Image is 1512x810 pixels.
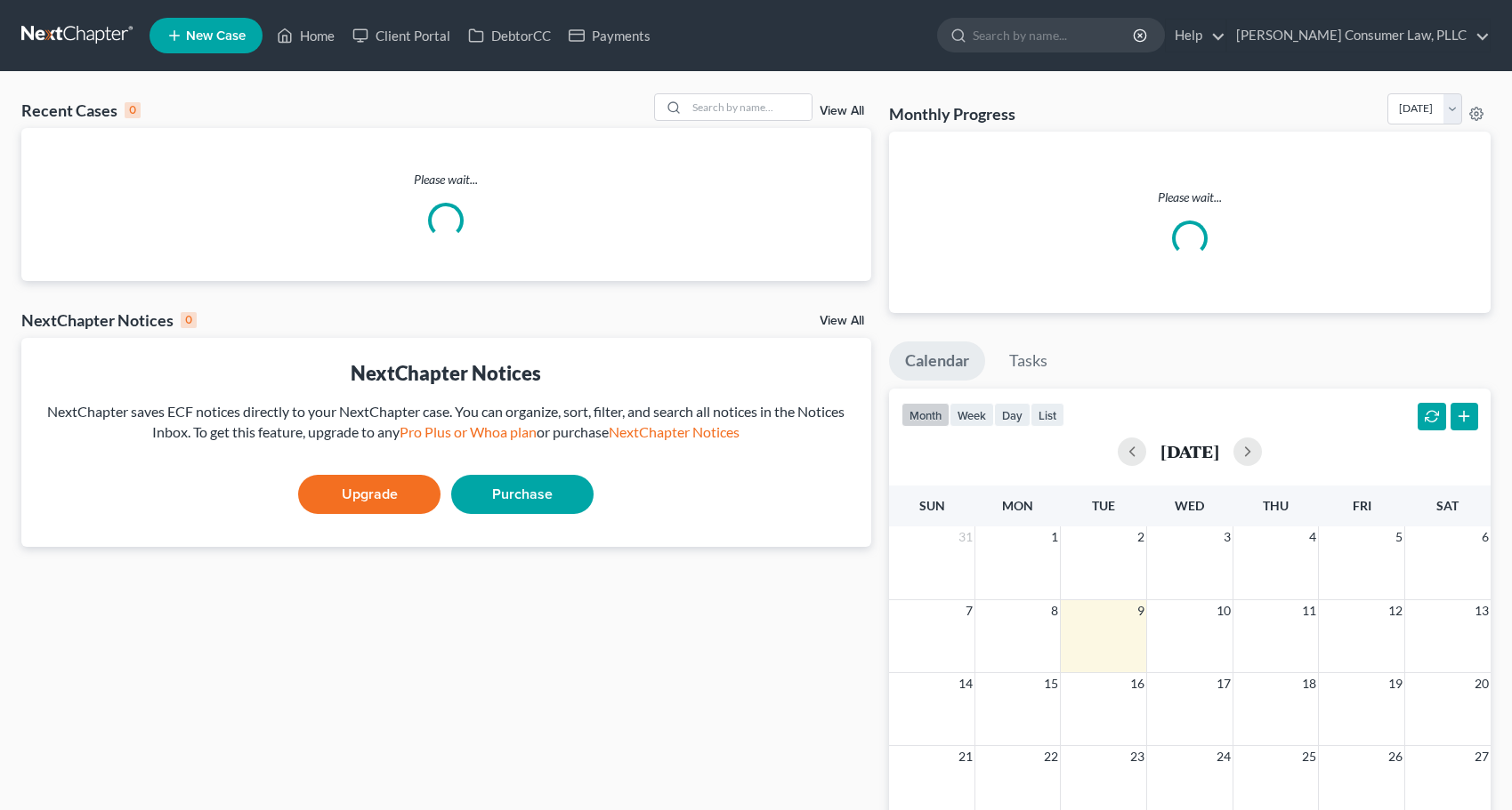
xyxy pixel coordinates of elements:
[1473,600,1491,622] span: 13
[21,100,141,121] div: Recent Cases
[609,423,740,440] a: NextChapter Notices
[919,498,945,513] span: Sun
[1128,746,1146,767] span: 23
[1136,526,1146,548] span: 2
[125,102,141,118] div: 0
[1136,600,1146,622] span: 9
[957,526,974,548] span: 31
[459,20,560,52] a: DebtorCC
[1353,498,1371,513] span: Fri
[1473,746,1491,767] span: 27
[1300,746,1318,767] span: 25
[560,20,659,52] a: Payments
[1263,498,1289,513] span: Thu
[21,309,197,331] div: NextChapter Notices
[1031,403,1064,427] button: list
[1042,746,1060,767] span: 22
[1473,673,1491,694] span: 20
[973,19,1136,52] input: Search by name...
[1436,498,1459,513] span: Sat
[1002,498,1033,513] span: Mon
[186,29,246,43] span: New Case
[957,746,974,767] span: 21
[964,600,974,622] span: 7
[889,103,1015,124] h3: Monthly Progress
[21,171,871,188] p: Please wait...
[1227,20,1490,52] a: [PERSON_NAME] Consumer Law, PLLC
[820,105,864,117] a: View All
[1215,600,1233,622] span: 10
[1307,526,1318,548] span: 4
[36,359,857,387] div: NextChapter Notices
[400,423,537,440] a: Pro Plus or Whoa plan
[950,403,994,427] button: week
[1175,498,1204,513] span: Wed
[1480,526,1491,548] span: 6
[957,673,974,694] span: 14
[889,341,985,381] a: Calendar
[1092,498,1115,513] span: Tue
[344,20,459,52] a: Client Portal
[451,475,594,514] a: Purchase
[1128,673,1146,694] span: 16
[687,94,812,120] input: Search by name...
[36,402,857,443] div: NextChapter saves ECF notices directly to your NextChapter case. You can organize, sort, filter, ...
[1387,673,1404,694] span: 19
[1049,600,1060,622] span: 8
[181,312,197,328] div: 0
[902,403,950,427] button: month
[1387,746,1404,767] span: 26
[298,475,441,514] a: Upgrade
[1215,673,1233,694] span: 17
[1166,20,1225,52] a: Help
[820,315,864,327] a: View All
[1215,746,1233,767] span: 24
[1300,673,1318,694] span: 18
[1394,526,1404,548] span: 5
[994,403,1031,427] button: day
[1042,673,1060,694] span: 15
[903,188,1476,206] p: Please wait...
[268,20,344,52] a: Home
[993,341,1063,381] a: Tasks
[1222,526,1233,548] span: 3
[1160,442,1219,461] h2: [DATE]
[1387,600,1404,622] span: 12
[1300,600,1318,622] span: 11
[1049,526,1060,548] span: 1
